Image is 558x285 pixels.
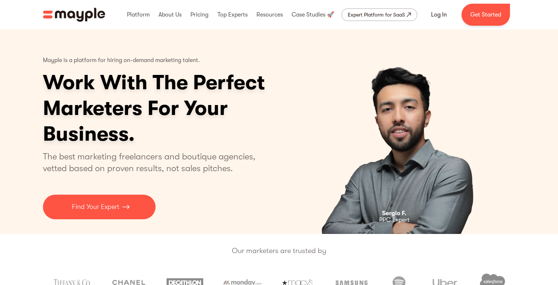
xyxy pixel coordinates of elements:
div: carousel [286,29,515,234]
img: Mayple logo [43,8,105,22]
div: Pricing [189,3,210,26]
a: Find Your Expert [43,195,156,219]
div: 1 of 4 [286,29,515,234]
p: The best marketing freelancers and boutique agencies, vetted based on proven results, not sales p... [43,151,264,174]
a: Get Started [462,4,510,26]
div: Resources [255,3,285,26]
a: home [43,8,105,22]
p: Find Your Expert [72,202,119,212]
div: Expert Platform for SaaS [348,10,405,19]
a: Expert Platform for SaaS [342,8,417,21]
div: Top Experts [216,3,249,26]
div: Platform [125,3,152,26]
h1: Work With The Perfect Marketers For Your Business. [43,70,322,147]
div: About Us [157,3,183,26]
a: Log In [422,6,456,24]
p: Mayple is a platform for hiring on-demand marketing talent. [43,51,200,70]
